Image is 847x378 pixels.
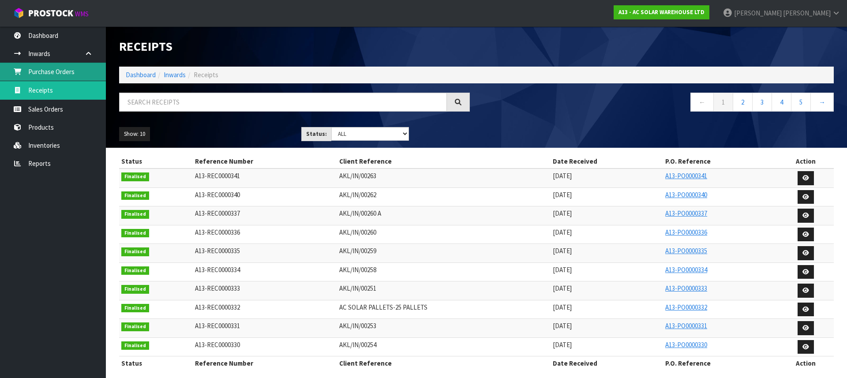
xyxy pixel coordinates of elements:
strong: Status: [306,130,327,138]
span: AKL/IN/00260 A [339,209,381,217]
nav: Page navigation [483,93,834,114]
a: Dashboard [126,71,156,79]
a: A13-PO0000330 [665,341,707,349]
th: P.O. Reference [663,356,778,371]
th: Status [119,356,193,371]
span: A13-REC0000340 [195,191,240,199]
a: 5 [791,93,811,112]
span: AKL/IN/00251 [339,284,376,292]
th: Date Received [551,356,663,371]
span: AKL/IN/00253 [339,322,376,330]
a: A13-PO0000336 [665,228,707,236]
span: A13-REC0000341 [195,172,240,180]
a: A13-PO0000337 [665,209,707,217]
a: 4 [772,93,791,112]
span: [DATE] [553,341,572,349]
span: [DATE] [553,191,572,199]
span: Finalised [121,304,149,313]
a: ← [690,93,714,112]
a: 2 [733,93,753,112]
span: AKL/IN/00260 [339,228,376,236]
span: Finalised [121,322,149,331]
span: Finalised [121,341,149,350]
span: [PERSON_NAME] [783,9,831,17]
th: Client Reference [337,356,551,371]
span: A13-REC0000333 [195,284,240,292]
span: A13-REC0000334 [195,266,240,274]
a: A13-PO0000332 [665,303,707,311]
span: A13-REC0000335 [195,247,240,255]
a: 3 [752,93,772,112]
th: Reference Number [193,154,337,168]
span: [DATE] [553,172,572,180]
span: Finalised [121,210,149,219]
th: Action [778,154,834,168]
button: Show: 10 [119,127,150,141]
input: Search receipts [119,93,447,112]
span: [PERSON_NAME] [734,9,782,17]
span: A13-REC0000332 [195,303,240,311]
span: [DATE] [553,247,572,255]
span: [DATE] [553,266,572,274]
span: Finalised [121,285,149,294]
th: Status [119,154,193,168]
img: cube-alt.png [13,7,24,19]
span: [DATE] [553,284,572,292]
small: WMS [75,10,89,18]
span: AKL/IN/00262 [339,191,376,199]
a: A13-PO0000335 [665,247,707,255]
span: A13-REC0000331 [195,322,240,330]
span: A13-REC0000336 [195,228,240,236]
th: Client Reference [337,154,551,168]
th: Action [778,356,834,371]
th: P.O. Reference [663,154,778,168]
span: [DATE] [553,209,572,217]
a: A13-PO0000333 [665,284,707,292]
h1: Receipts [119,40,470,53]
span: A13-REC0000337 [195,209,240,217]
span: AC SOLAR PALLETS-25 PALLETS [339,303,427,311]
span: Finalised [121,266,149,275]
span: Receipts [194,71,218,79]
a: A13-PO0000331 [665,322,707,330]
span: A13-REC0000330 [195,341,240,349]
strong: A13 - AC SOLAR WAREHOUSE LTD [618,8,705,16]
th: Reference Number [193,356,337,371]
span: [DATE] [553,228,572,236]
span: [DATE] [553,322,572,330]
span: AKL/IN/00258 [339,266,376,274]
span: Finalised [121,247,149,256]
span: AKL/IN/00259 [339,247,376,255]
span: AKL/IN/00263 [339,172,376,180]
th: Date Received [551,154,663,168]
a: Inwards [164,71,186,79]
a: 1 [713,93,733,112]
span: Finalised [121,172,149,181]
a: A13-PO0000341 [665,172,707,180]
span: [DATE] [553,303,572,311]
a: A13-PO0000340 [665,191,707,199]
span: AKL/IN/00254 [339,341,376,349]
span: Finalised [121,229,149,238]
a: → [810,93,834,112]
span: Finalised [121,191,149,200]
span: ProStock [28,7,73,19]
a: A13-PO0000334 [665,266,707,274]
